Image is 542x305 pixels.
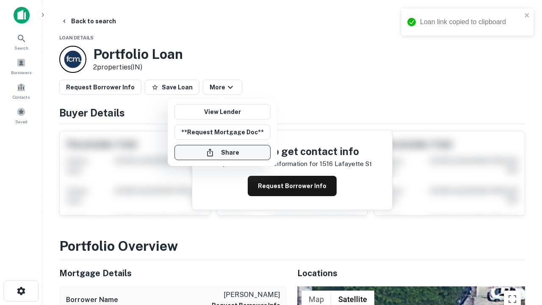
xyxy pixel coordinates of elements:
[420,17,522,27] div: Loan link copied to clipboard
[500,237,542,278] iframe: Chat Widget
[174,145,271,160] button: Share
[174,104,271,119] a: View Lender
[524,12,530,20] button: close
[174,125,271,140] button: **Request Mortgage Doc**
